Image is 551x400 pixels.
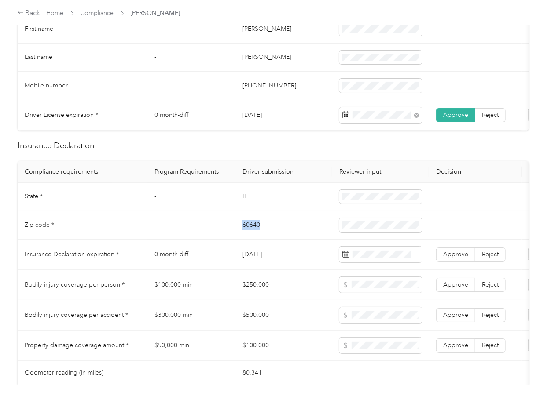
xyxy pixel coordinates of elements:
[18,44,147,72] td: Last name
[18,361,147,385] td: Odometer reading (in miles)
[482,342,499,349] span: Reject
[18,331,147,361] td: Property damage coverage amount *
[147,211,235,240] td: -
[235,15,332,44] td: [PERSON_NAME]
[429,161,522,183] th: Decision
[443,111,468,119] span: Approve
[147,361,235,385] td: -
[25,311,128,319] span: Bodily injury coverage per accident *
[147,270,235,300] td: $100,000 min
[18,8,40,18] div: Back
[235,361,332,385] td: 80,341
[235,44,332,72] td: [PERSON_NAME]
[18,240,147,270] td: Insurance Declaration expiration *
[18,300,147,331] td: Bodily injury coverage per accident *
[339,369,341,376] span: -
[25,193,43,200] span: State *
[147,183,235,211] td: -
[147,44,235,72] td: -
[443,251,468,258] span: Approve
[18,72,147,100] td: Mobile number
[81,9,114,17] a: Compliance
[18,100,147,131] td: Driver License expiration *
[147,331,235,361] td: $50,000 min
[25,53,52,61] span: Last name
[25,369,103,376] span: Odometer reading (in miles)
[25,25,53,33] span: First name
[47,9,64,17] a: Home
[482,311,499,319] span: Reject
[235,300,332,331] td: $500,000
[332,161,429,183] th: Reviewer input
[147,240,235,270] td: 0 month-diff
[18,270,147,300] td: Bodily injury coverage per person *
[25,221,54,229] span: Zip code *
[25,281,125,288] span: Bodily injury coverage per person *
[482,281,499,288] span: Reject
[235,72,332,100] td: [PHONE_NUMBER]
[443,342,468,349] span: Approve
[235,331,332,361] td: $100,000
[147,15,235,44] td: -
[25,342,129,349] span: Property damage coverage amount *
[25,82,68,89] span: Mobile number
[235,211,332,240] td: 60640
[147,72,235,100] td: -
[18,15,147,44] td: First name
[235,240,332,270] td: [DATE]
[502,351,551,400] iframe: Everlance-gr Chat Button Frame
[25,111,98,119] span: Driver License expiration *
[443,311,468,319] span: Approve
[18,183,147,211] td: State *
[235,183,332,211] td: IL
[18,140,529,152] h2: Insurance Declaration
[147,300,235,331] td: $300,000 min
[147,100,235,131] td: 0 month-diff
[443,281,468,288] span: Approve
[25,251,119,258] span: Insurance Declaration expiration *
[482,251,499,258] span: Reject
[147,161,235,183] th: Program Requirements
[235,161,332,183] th: Driver submission
[235,270,332,300] td: $250,000
[18,161,147,183] th: Compliance requirements
[235,100,332,131] td: [DATE]
[482,111,499,119] span: Reject
[131,8,180,18] span: [PERSON_NAME]
[18,211,147,240] td: Zip code *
